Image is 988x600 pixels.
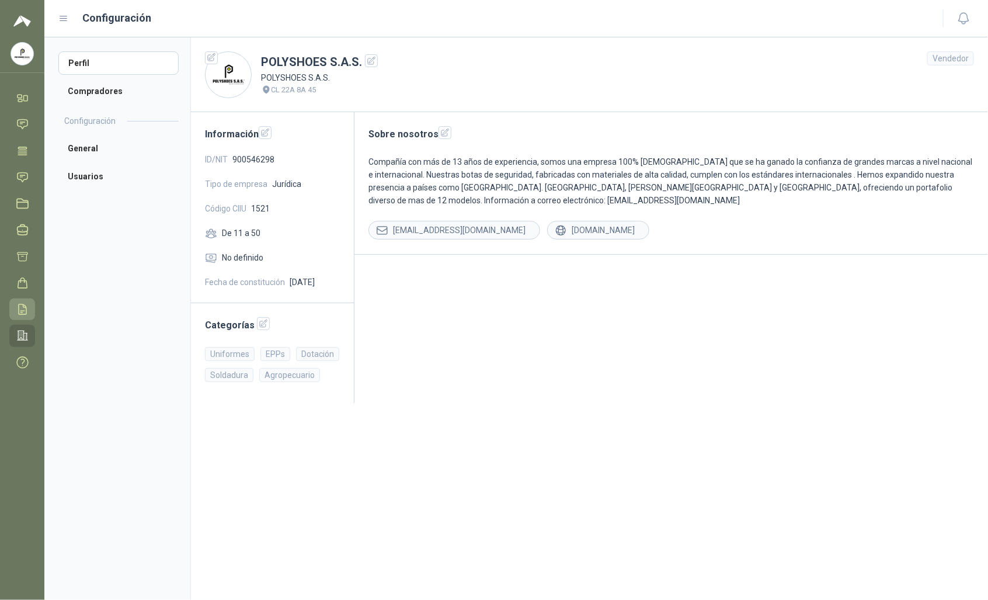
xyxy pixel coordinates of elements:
[205,347,255,361] div: Uniformes
[205,368,253,382] div: Soldadura
[206,52,251,98] img: Company Logo
[58,51,179,75] a: Perfil
[205,178,267,190] span: Tipo de empresa
[222,227,260,240] span: De 11 a 50
[261,71,378,84] p: POLYSHOES S.A.S.
[205,126,340,141] h2: Información
[260,347,290,361] div: EPPs
[205,276,285,289] span: Fecha de constitución
[205,153,228,166] span: ID/NIT
[222,251,263,264] span: No definido
[368,126,974,141] h2: Sobre nosotros
[58,165,179,188] a: Usuarios
[58,137,179,160] a: General
[64,115,116,127] h2: Configuración
[259,368,320,382] div: Agropecuario
[251,202,270,215] span: 1521
[547,221,649,240] div: [DOMAIN_NAME]
[205,202,246,215] span: Código CIIU
[368,221,540,240] div: [EMAIL_ADDRESS][DOMAIN_NAME]
[261,53,378,71] h1: POLYSHOES S.A.S.
[296,347,339,361] div: Dotación
[368,155,974,207] p: Compañía con más de 13 años de experiencia, somos una empresa 100% [DEMOGRAPHIC_DATA] que se ha g...
[927,51,974,65] div: Vendedor
[83,10,152,26] h1: Configuración
[205,317,340,332] h2: Categorías
[58,79,179,103] a: Compradores
[232,153,274,166] span: 900546298
[13,14,31,28] img: Logo peakr
[272,178,301,190] span: Jurídica
[290,276,315,289] span: [DATE]
[272,84,316,96] p: CL 22A 8A 45
[11,43,33,65] img: Company Logo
